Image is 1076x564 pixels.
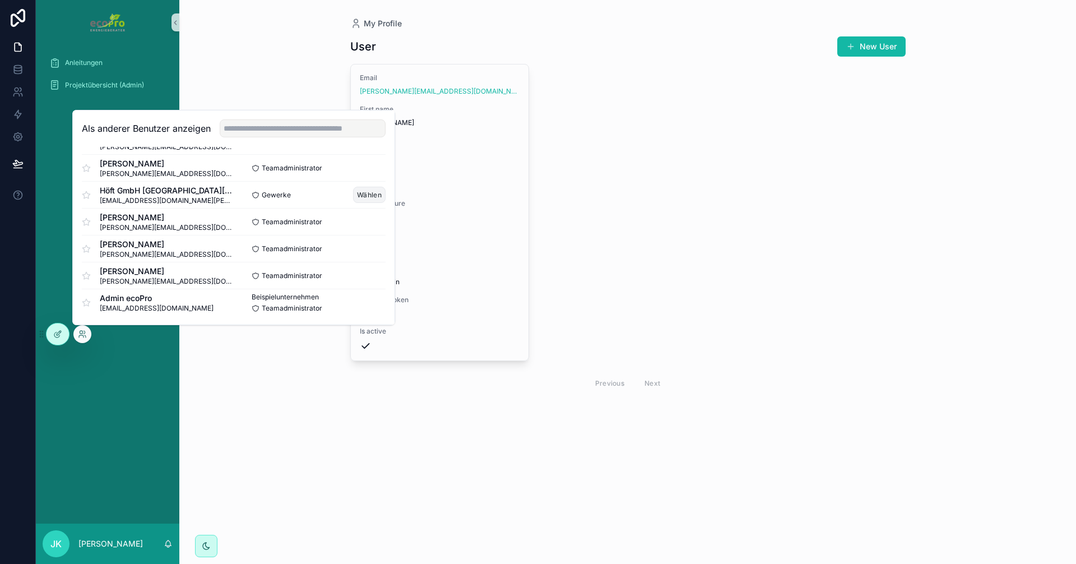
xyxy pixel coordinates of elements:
font: Teamadministrator [262,304,322,312]
font: Admin ecoPro [100,293,152,303]
font: Beispielunternehmen [252,293,319,301]
font: [PERSON_NAME] [100,159,164,168]
font: [PERSON_NAME][EMAIL_ADDRESS][DOMAIN_NAME] [100,169,268,178]
font: [PERSON_NAME] [100,212,164,222]
a: My Profile [350,18,402,29]
font: [EMAIL_ADDRESS][DOMAIN_NAME] [100,304,214,312]
font: Anleitungen [65,58,103,67]
a: Projektübersicht (Admin) [43,75,173,95]
a: [PERSON_NAME][EMAIL_ADDRESS][DOMAIN_NAME] [360,87,520,96]
span: Klöpfel [360,150,520,159]
font: Als anderer Benutzer anzeigen [82,123,211,134]
div: scrollbarer Inhalt [36,45,179,110]
span: Is active [360,327,520,336]
font: [PERSON_NAME] [78,539,143,548]
button: New User [837,36,906,57]
font: [EMAIL_ADDRESS][DOMAIN_NAME][PERSON_NAME] [100,196,268,205]
a: Email[PERSON_NAME][EMAIL_ADDRESS][DOMAIN_NAME]First name[PERSON_NAME]Last nameKlöpfelCompany--Pro... [350,64,530,361]
span: Is internal [360,230,520,239]
span: Company [360,168,520,177]
font: Wählen [357,191,382,199]
font: [PERSON_NAME] [100,239,164,249]
font: JK [50,538,62,549]
font: Teamadministrator [262,271,322,280]
font: Gewerke [262,191,291,199]
span: Email [360,73,520,82]
a: Anleitungen [43,53,173,73]
span: My Profile [364,18,402,29]
font: [PERSON_NAME][EMAIL_ADDRESS][DOMAIN_NAME] [100,142,268,151]
h1: User [350,39,376,54]
span: Profile picture [360,199,520,208]
span: Last name [360,136,520,145]
span: First name [360,105,520,114]
font: Teamadministrator [262,218,322,226]
font: [PERSON_NAME][EMAIL_ADDRESS][DOMAIN_NAME] [100,277,268,285]
font: Teamadministrator [262,244,322,253]
font: Teamadministrator [262,164,322,172]
font: [PERSON_NAME] [100,266,164,276]
span: [PERSON_NAME] [360,118,520,127]
font: Höft GmbH [GEOGRAPHIC_DATA][PERSON_NAME] [100,186,286,195]
button: Wählen [353,187,386,203]
span: Role [360,264,520,273]
font: [PERSON_NAME][EMAIL_ADDRESS][DOMAIN_NAME] [100,223,268,232]
img: App-Logo [90,13,124,31]
span: Invitation token [360,295,520,304]
font: Projektübersicht (Admin) [65,81,144,89]
font: [PERSON_NAME][EMAIL_ADDRESS][DOMAIN_NAME] [100,250,268,258]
